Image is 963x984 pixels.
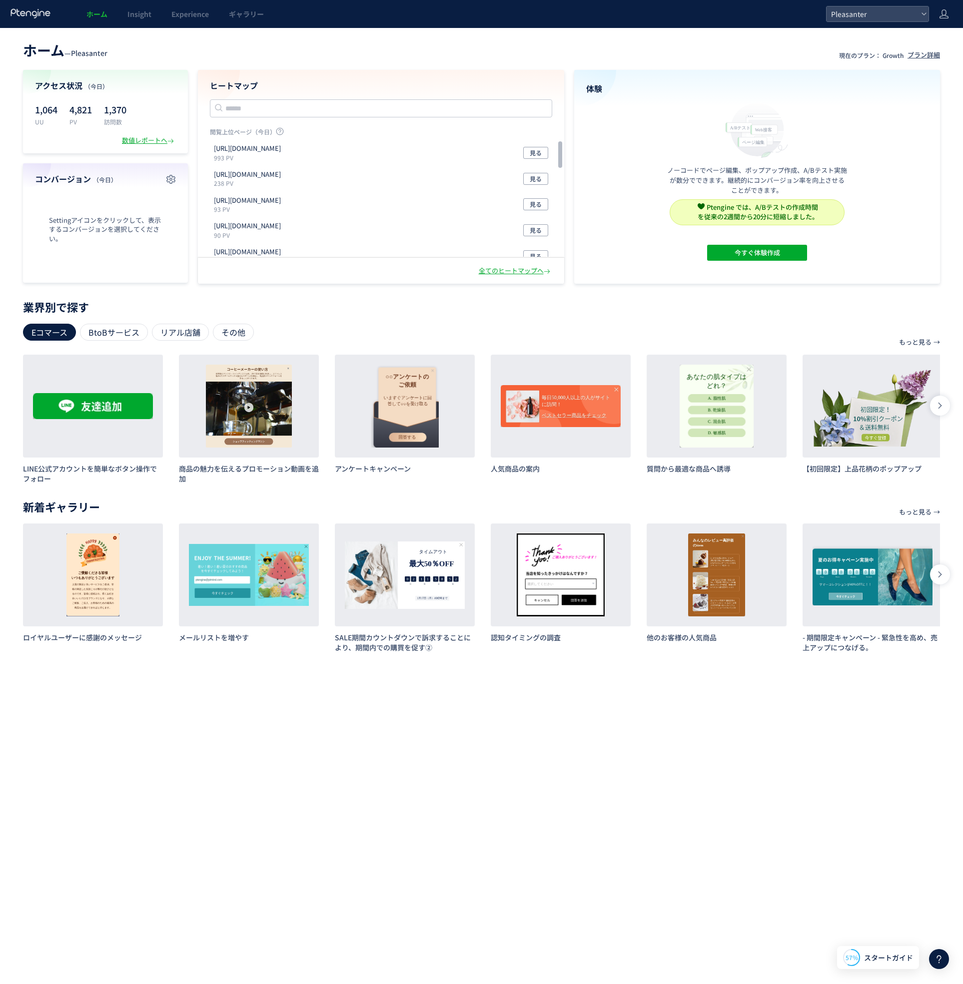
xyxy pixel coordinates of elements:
[214,231,285,239] p: 90 PV
[35,101,57,117] p: 1,064
[214,179,285,187] p: 238 PV
[698,202,819,221] span: Ptengine では、A/Bテストの作成時間 を従来の2週間から20分に短縮しました。
[523,173,548,185] button: 見る
[491,632,631,642] h3: 認知タイミングの調査
[214,205,285,213] p: 93 PV
[35,80,176,91] h4: アクセス状況
[530,224,542,236] span: 見る
[721,100,794,159] img: home_experience_onbo_jp-C5-EgdA0.svg
[934,334,940,351] p: →
[523,147,548,159] button: 見る
[80,324,148,341] div: BtoBサービス
[707,245,807,261] button: 今すぐ体験作成
[523,250,548,262] button: 見る
[23,324,76,341] div: Eコマース
[479,266,552,276] div: 全てのヒートマップへ
[71,48,107,58] span: Pleasanter
[667,165,847,195] p: ノーコードでページ編集、ポップアップ作成、A/Bテスト実施が数分でできます。継続的にコンバージョン率を向上させることができます。
[828,6,917,21] span: Pleasanter
[908,50,940,60] div: プラン詳細
[93,175,117,184] span: （今日）
[530,250,542,262] span: 見る
[864,953,913,963] span: スタートガイド
[210,80,552,91] h4: ヒートマップ
[35,216,176,244] span: Settingアイコンをクリックして、表示するコンバージョンを選択してください。
[214,247,281,257] p: https://pleasanter.org/purpose
[530,147,542,159] span: 見る
[899,334,932,351] p: もっと見る
[23,40,64,60] span: ホーム
[803,464,943,474] h3: 【初回限定】上品花柄のポップアップ
[23,464,163,484] h3: LINE公式アカウントを簡単なボタン操作でフォロー
[122,136,176,145] div: 数値レポートへ
[35,117,57,126] p: UU
[934,503,940,520] p: →
[899,503,932,520] p: もっと見る
[839,51,904,59] p: 現在のプラン： Growth
[213,324,254,341] div: その他
[214,257,285,265] p: 77 PV
[734,245,780,261] span: 今すぐ体験作成
[214,144,281,153] p: https://pleasanter.org/ja/manual
[152,324,209,341] div: リアル店舗
[530,173,542,185] span: 見る
[86,9,107,19] span: ホーム
[846,953,858,962] span: 57%
[335,632,475,652] h3: SALE期間カウントダウンで訴求することにより、期間内での購買を促す➁
[171,9,209,19] span: Experience
[104,117,126,126] p: 訪問数
[530,198,542,210] span: 見る
[23,632,163,642] h3: ロイヤルユーザーに感謝のメッセージ
[35,173,176,185] h4: コンバージョン
[214,170,281,179] p: https://pleasanter.org
[647,632,787,642] h3: 他のお客様の人気商品
[104,101,126,117] p: 1,370
[491,464,631,474] h3: 人気商品の案内
[69,101,92,117] p: 4,821
[179,464,319,484] h3: 商品の魅力を伝えるプロモーション動画を追加
[23,304,940,310] p: 業界別で探す
[523,224,548,236] button: 見る
[214,196,281,205] p: https://pleasanter.net
[229,9,264,19] span: ギャラリー
[523,198,548,210] button: 見る
[127,9,151,19] span: Insight
[214,221,281,231] p: https://pleasanter.net/Account/Login
[23,40,107,60] div: —
[214,153,285,162] p: 993 PV
[210,127,552,140] p: 閲覧上位ページ（今日）
[335,464,475,474] h3: アンケートキャンペーン
[84,82,108,90] span: （今日）
[803,632,943,652] h3: - 期間限定キャンペーン - 緊急性を高め、売上アップにつなげる。
[698,203,705,210] img: svg+xml,%3c
[69,117,92,126] p: PV
[23,503,940,509] p: 新着ギャラリー
[647,464,787,474] h3: 質問から最適な商品へ誘導
[179,632,319,642] h3: メールリストを増やす
[586,83,929,94] h4: 体験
